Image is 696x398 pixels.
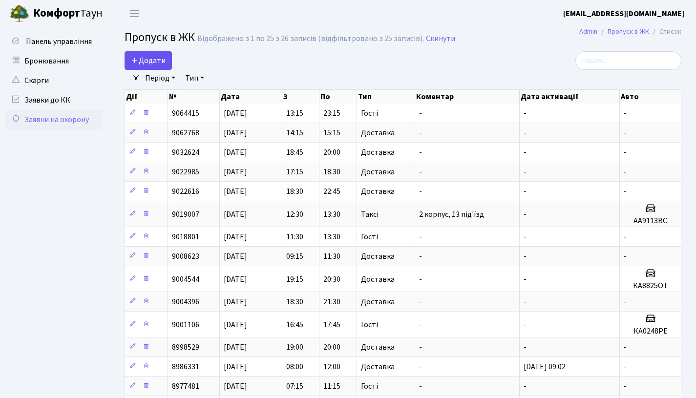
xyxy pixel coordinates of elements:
[224,251,247,262] span: [DATE]
[361,321,378,329] span: Гості
[361,129,395,137] span: Доставка
[361,109,378,117] span: Гості
[419,319,422,330] span: -
[319,90,357,104] th: По
[624,296,627,307] span: -
[524,147,527,158] span: -
[624,342,627,353] span: -
[419,231,422,242] span: -
[224,274,247,285] span: [DATE]
[224,209,247,220] span: [DATE]
[419,167,422,177] span: -
[361,148,395,156] span: Доставка
[172,361,199,372] span: 8986331
[286,209,303,220] span: 12:30
[524,342,527,353] span: -
[172,231,199,242] span: 9018801
[323,108,340,119] span: 23:15
[323,342,340,353] span: 20:00
[624,147,627,158] span: -
[323,147,340,158] span: 20:00
[5,32,103,51] a: Панель управління
[172,251,199,262] span: 9008623
[361,252,395,260] span: Доставка
[361,275,395,283] span: Доставка
[624,281,677,291] h5: КА8825ОТ
[141,70,179,86] a: Період
[624,127,627,138] span: -
[524,381,527,392] span: -
[620,90,681,104] th: Авто
[172,186,199,197] span: 9022616
[172,127,199,138] span: 9062768
[357,90,415,104] th: Тип
[172,381,199,392] span: 8977481
[419,127,422,138] span: -
[33,5,103,22] span: Таун
[5,90,103,110] a: Заявки до КК
[624,186,627,197] span: -
[323,361,340,372] span: 12:00
[624,327,677,336] h5: КА0248РЕ
[419,342,422,353] span: -
[419,209,484,220] span: 2 корпус, 13 під'їзд
[624,251,627,262] span: -
[26,36,92,47] span: Панель управління
[172,108,199,119] span: 9064415
[361,343,395,351] span: Доставка
[419,361,422,372] span: -
[323,209,340,220] span: 13:30
[286,274,303,285] span: 19:15
[524,167,527,177] span: -
[524,209,527,220] span: -
[419,251,422,262] span: -
[624,231,627,242] span: -
[361,210,379,218] span: Таксі
[624,361,627,372] span: -
[168,90,219,104] th: №
[361,363,395,371] span: Доставка
[197,34,424,43] div: Відображено з 1 по 25 з 26 записів (відфільтровано з 25 записів).
[131,55,166,66] span: Додати
[361,168,395,176] span: Доставка
[649,26,681,37] li: Список
[286,342,303,353] span: 19:00
[524,108,527,119] span: -
[323,319,340,330] span: 17:45
[122,5,147,21] button: Переключити навігацію
[224,108,247,119] span: [DATE]
[524,274,527,285] span: -
[125,51,172,70] a: Додати
[286,296,303,307] span: 18:30
[224,167,247,177] span: [DATE]
[286,231,303,242] span: 11:30
[286,319,303,330] span: 16:45
[220,90,282,104] th: Дата
[172,209,199,220] span: 9019007
[624,108,627,119] span: -
[286,186,303,197] span: 18:30
[579,26,597,37] a: Admin
[575,51,681,70] input: Пошук...
[224,147,247,158] span: [DATE]
[323,274,340,285] span: 20:30
[282,90,319,104] th: З
[361,233,378,241] span: Гості
[5,71,103,90] a: Скарги
[563,8,684,19] b: [EMAIL_ADDRESS][DOMAIN_NAME]
[419,274,422,285] span: -
[224,361,247,372] span: [DATE]
[624,167,627,177] span: -
[520,90,620,104] th: Дата активації
[565,21,696,42] nav: breadcrumb
[524,231,527,242] span: -
[624,216,677,226] h5: АА9113ВС
[419,381,422,392] span: -
[415,90,520,104] th: Коментар
[563,8,684,20] a: [EMAIL_ADDRESS][DOMAIN_NAME]
[286,167,303,177] span: 17:15
[524,127,527,138] span: -
[224,296,247,307] span: [DATE]
[224,231,247,242] span: [DATE]
[286,251,303,262] span: 09:15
